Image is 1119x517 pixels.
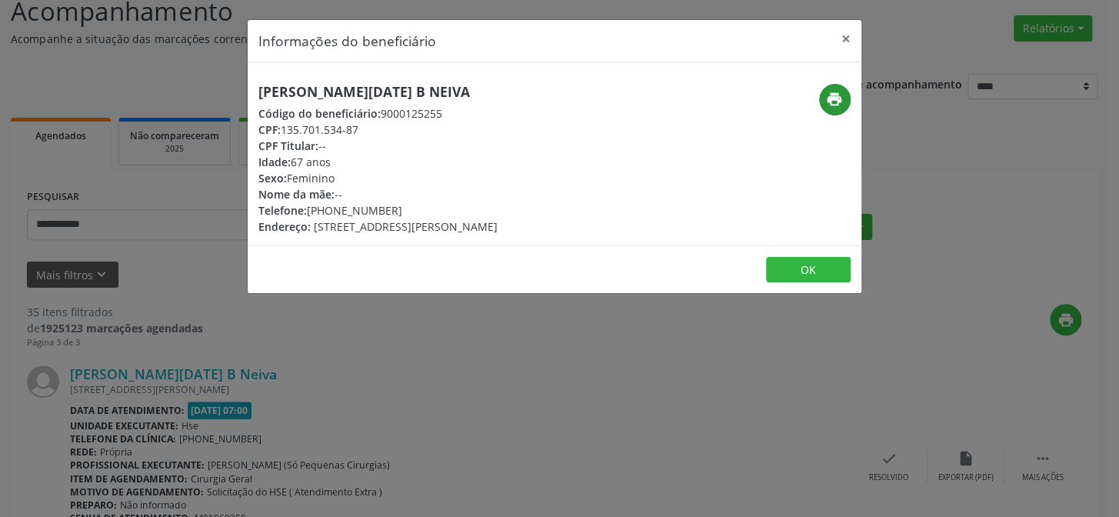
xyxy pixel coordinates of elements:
span: Telefone: [258,203,307,218]
button: Close [831,20,861,58]
i: print [826,91,843,108]
span: Código do beneficiário: [258,106,381,121]
button: OK [766,257,851,283]
span: Endereço: [258,219,311,234]
span: Idade: [258,155,291,169]
div: -- [258,138,498,154]
h5: [PERSON_NAME][DATE] B Neiva [258,84,498,100]
div: 9000125255 [258,105,498,122]
span: [STREET_ADDRESS][PERSON_NAME] [314,219,498,234]
div: 135.701.534-87 [258,122,498,138]
div: [PHONE_NUMBER] [258,202,498,218]
div: Feminino [258,170,498,186]
div: 67 anos [258,154,498,170]
button: print [819,84,851,115]
span: Sexo: [258,171,287,185]
span: CPF Titular: [258,138,318,153]
span: CPF: [258,122,281,137]
h5: Informações do beneficiário [258,31,436,51]
span: Nome da mãe: [258,187,335,202]
div: -- [258,186,498,202]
